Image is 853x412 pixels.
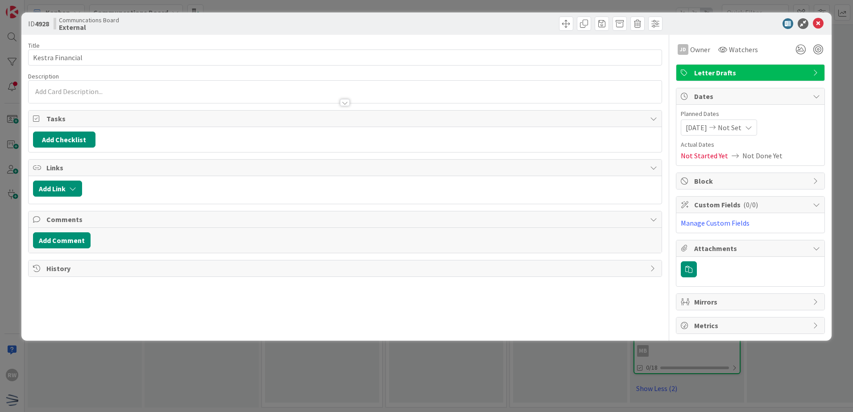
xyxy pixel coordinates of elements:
[694,297,808,307] span: Mirrors
[694,176,808,186] span: Block
[690,44,710,55] span: Owner
[28,41,40,49] label: Title
[678,44,688,55] div: JD
[46,214,646,225] span: Comments
[718,122,741,133] span: Not Set
[694,91,808,102] span: Dates
[694,199,808,210] span: Custom Fields
[28,72,59,80] span: Description
[681,109,820,119] span: Planned Dates
[28,18,49,29] span: ID
[46,263,646,274] span: History
[694,67,808,78] span: Letter Drafts
[59,16,119,24] span: Communcations Board
[686,122,707,133] span: [DATE]
[694,243,808,254] span: Attachments
[46,162,646,173] span: Links
[33,132,95,148] button: Add Checklist
[694,320,808,331] span: Metrics
[681,218,749,227] a: Manage Custom Fields
[33,232,91,248] button: Add Comment
[729,44,758,55] span: Watchers
[743,200,758,209] span: ( 0/0 )
[681,150,728,161] span: Not Started Yet
[46,113,646,124] span: Tasks
[28,49,662,66] input: type card name here...
[33,181,82,197] button: Add Link
[35,19,49,28] b: 4928
[681,140,820,149] span: Actual Dates
[742,150,783,161] span: Not Done Yet
[59,24,119,31] b: External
